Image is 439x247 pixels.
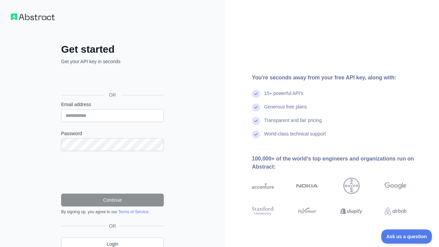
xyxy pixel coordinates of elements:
iframe: reCAPTCHA [61,159,164,186]
img: nokia [296,178,318,194]
label: Email address [61,101,164,108]
img: stanford university [252,205,274,217]
img: check mark [252,103,260,112]
img: Workflow [11,14,55,20]
img: payoneer [296,205,318,217]
iframe: Toggle Customer Support [381,229,432,244]
div: Transparent and fair pricing [264,117,322,130]
div: You're seconds away from your free API key, along with: [252,74,428,82]
img: check mark [252,117,260,125]
div: Generous free plans [264,103,307,117]
div: World-class technical support [264,130,326,144]
p: Get your API key in seconds [61,58,164,65]
div: By signing up, you agree to our . [61,209,164,215]
span: OR [106,223,119,229]
img: airbnb [385,205,407,217]
h2: Get started [61,43,164,55]
label: Password [61,130,164,137]
img: bayer [343,178,360,194]
div: 100,000+ of the world's top engineers and organizations run on Abstract: [252,155,428,171]
button: Continue [61,194,164,206]
img: shopify [340,205,362,217]
img: check mark [252,90,260,98]
img: accenture [252,178,274,194]
div: 15+ powerful API's [264,90,303,103]
img: google [385,178,407,194]
img: check mark [252,130,260,139]
span: OR [104,92,122,98]
iframe: Sign in with Google Button [58,72,166,87]
a: Terms of Service [118,209,148,214]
